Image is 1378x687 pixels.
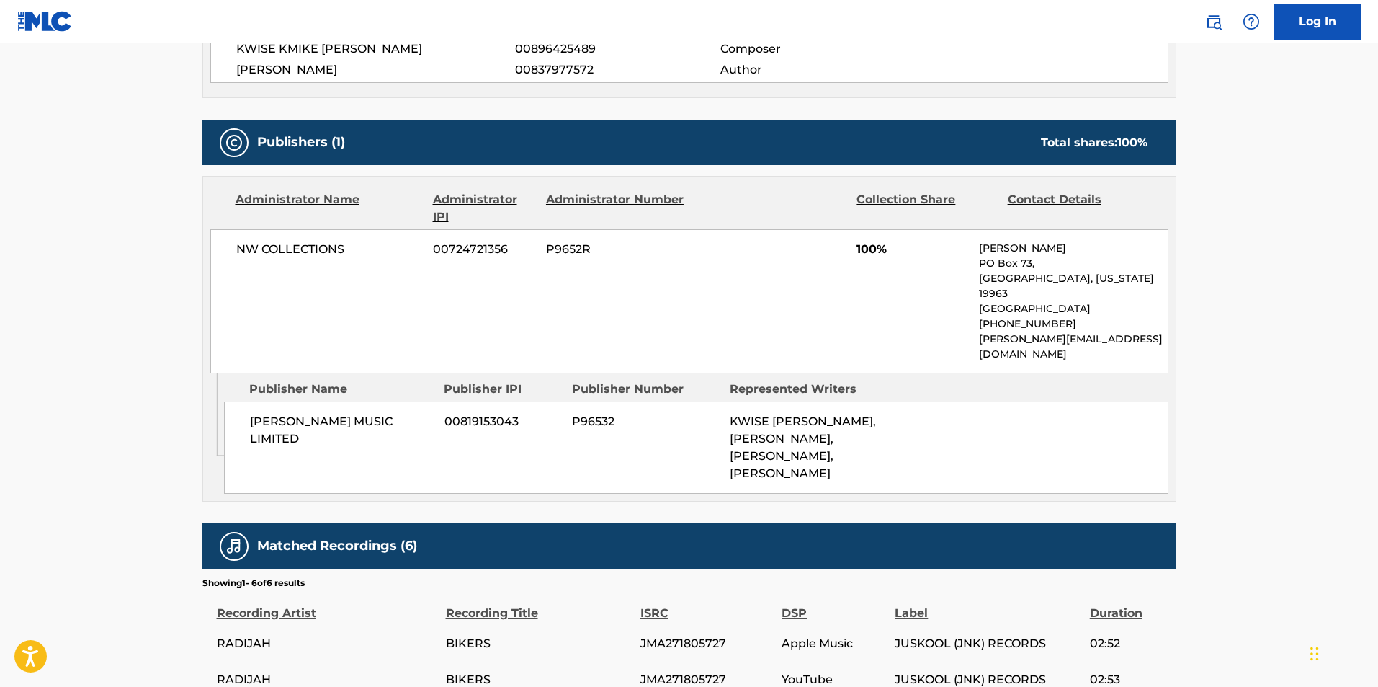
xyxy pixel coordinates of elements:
span: JMA271805727 [640,635,774,652]
span: JUSKOOL (JNK) RECORDS [895,635,1082,652]
div: Administrator Number [546,191,686,226]
a: Public Search [1199,7,1228,36]
span: Composer [720,40,907,58]
div: Publisher Number [572,381,719,398]
a: Log In [1274,4,1361,40]
span: 00896425489 [515,40,720,58]
span: P9652R [546,241,686,258]
div: Contact Details [1008,191,1147,226]
p: [GEOGRAPHIC_DATA], [US_STATE] 19963 [979,271,1167,301]
span: [PERSON_NAME] [236,61,516,79]
div: Represented Writers [730,381,877,398]
span: 100% [856,241,968,258]
div: Total shares: [1041,134,1147,151]
span: KWISE [PERSON_NAME], [PERSON_NAME], [PERSON_NAME], [PERSON_NAME] [730,415,876,480]
p: [GEOGRAPHIC_DATA] [979,301,1167,316]
span: 00837977572 [515,61,720,79]
div: Publisher IPI [444,381,561,398]
div: ISRC [640,590,774,622]
h5: Publishers (1) [257,134,345,151]
p: [PHONE_NUMBER] [979,316,1167,332]
div: Help [1237,7,1266,36]
span: KWISE KMIKE [PERSON_NAME] [236,40,516,58]
span: BIKERS [446,635,633,652]
img: Matched Recordings [225,538,243,555]
span: P96532 [572,413,719,430]
div: Administrator IPI [433,191,535,226]
div: Administrator Name [236,191,422,226]
div: Drag [1310,632,1319,675]
div: Publisher Name [249,381,433,398]
span: Author [720,61,907,79]
div: Recording Title [446,590,633,622]
div: Label [895,590,1082,622]
div: DSP [782,590,887,622]
img: MLC Logo [17,11,73,32]
span: 00724721356 [433,241,535,258]
span: 100 % [1117,136,1147,149]
span: Apple Music [782,635,887,652]
span: NW COLLECTIONS [236,241,423,258]
p: PO Box 73, [979,256,1167,271]
img: search [1205,13,1222,30]
iframe: Chat Widget [1306,618,1378,687]
div: Duration [1090,590,1169,622]
span: 02:52 [1090,635,1169,652]
span: [PERSON_NAME] MUSIC LIMITED [250,413,434,448]
p: Showing 1 - 6 of 6 results [202,577,305,590]
img: help [1243,13,1260,30]
h5: Matched Recordings (6) [257,538,417,554]
p: [PERSON_NAME] [979,241,1167,256]
img: Publishers [225,134,243,151]
p: [PERSON_NAME][EMAIL_ADDRESS][DOMAIN_NAME] [979,332,1167,362]
div: Collection Share [856,191,996,226]
span: RADIJAH [217,635,439,652]
div: Recording Artist [217,590,439,622]
span: 00819153043 [444,413,561,430]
